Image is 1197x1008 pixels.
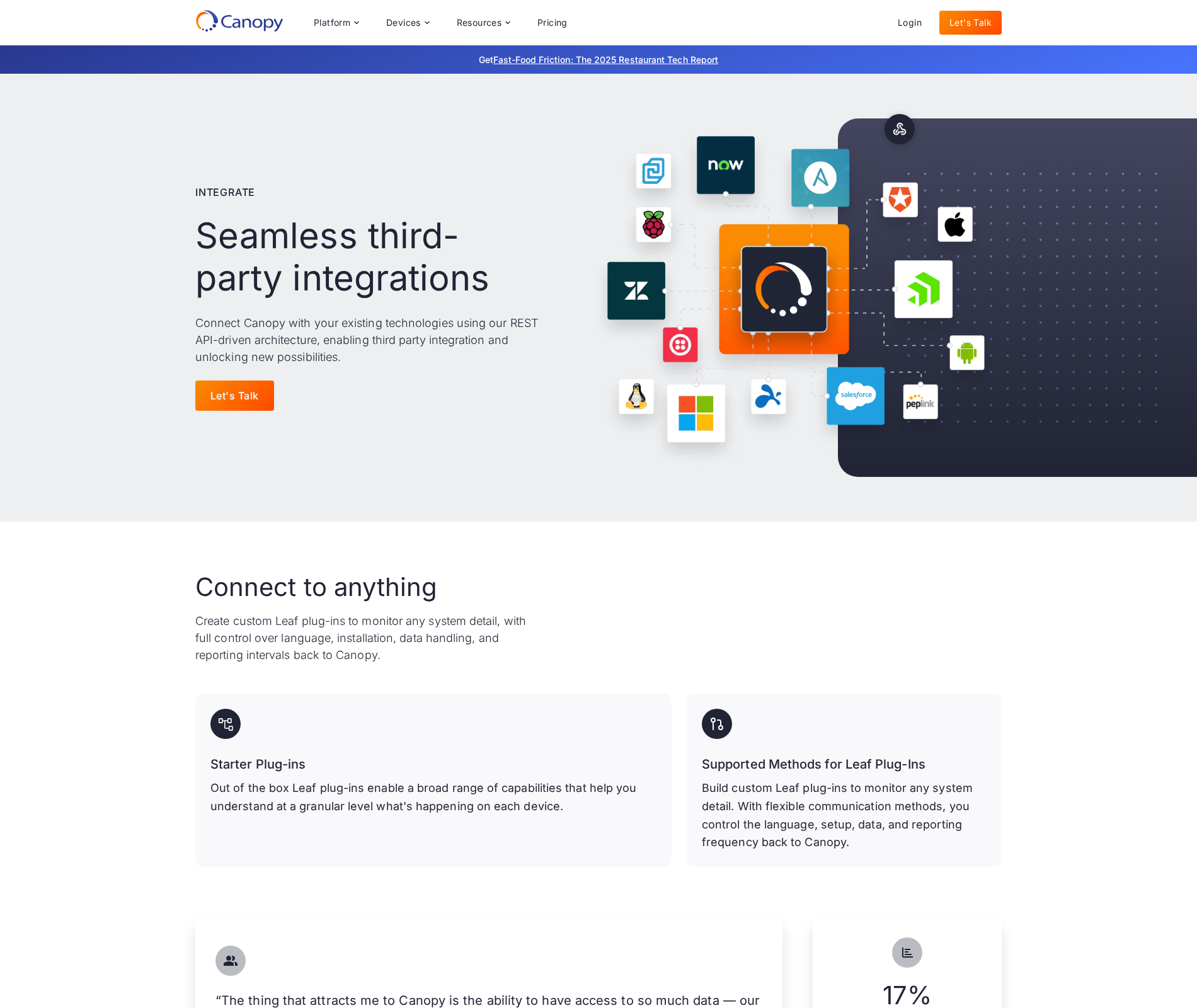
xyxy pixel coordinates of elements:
[195,215,542,299] h1: Seamless third-party integrations
[527,11,578,35] a: Pricing
[195,381,274,411] a: Let's Talk
[376,10,439,35] div: Devices
[888,11,932,35] a: Login
[195,185,255,200] p: Integrate
[447,10,520,35] div: Resources
[702,779,987,852] p: Build custom Leaf plug-ins to monitor any system detail. With flexible communication methods, you...
[290,53,907,66] p: Get
[210,779,656,816] p: Out of the box Leaf plug-ins enable a broad range of capabilities that help you understand at a g...
[702,754,987,774] h3: Supported Methods for Leaf Plug-Ins
[195,572,438,602] h2: Connect to anything
[493,54,718,65] a: Fast-Food Friction: The 2025 Restaurant Tech Report
[195,612,538,663] p: Create custom Leaf plug-ins to monitor any system detail, with full control over language, instal...
[314,18,350,27] div: Platform
[833,983,982,1008] div: 17%
[386,18,421,27] div: Devices
[457,18,502,27] div: Resources
[195,314,542,365] p: Connect Canopy with your existing technologies using our REST API-driven architecture, enabling t...
[210,754,656,774] h3: Starter Plug-ins
[939,11,1002,35] a: Let's Talk
[304,10,369,35] div: Platform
